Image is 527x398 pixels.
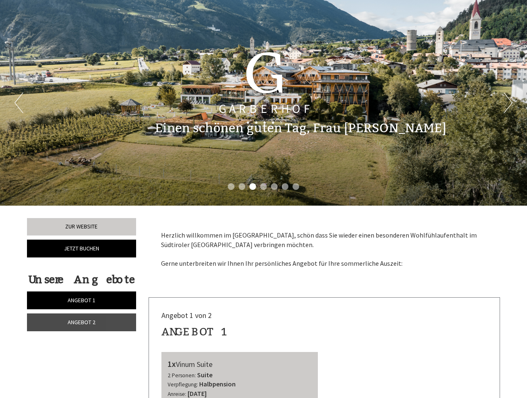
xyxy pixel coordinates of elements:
b: Suite [197,371,212,379]
b: 1x [168,359,176,369]
div: Vinum Suite [168,358,312,370]
button: Previous [15,92,23,113]
div: Unsere Angebote [27,272,136,287]
b: [DATE] [188,389,207,398]
button: Next [504,92,512,113]
span: Angebot 1 von 2 [161,311,212,320]
p: Herzlich willkommen im [GEOGRAPHIC_DATA], schön dass Sie wieder einen besonderen Wohlfühlaufentha... [161,231,488,268]
div: Angebot 1 [161,324,228,340]
a: Zur Website [27,218,136,235]
small: Anreise: [168,391,186,398]
span: Angebot 2 [68,318,95,326]
a: Jetzt buchen [27,240,136,257]
small: 2 Personen: [168,372,196,379]
span: Angebot 1 [68,296,95,304]
small: Verpflegung: [168,381,198,388]
h1: Einen schönen guten Tag, Frau [PERSON_NAME] [155,121,446,135]
b: Halbpension [199,380,236,388]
